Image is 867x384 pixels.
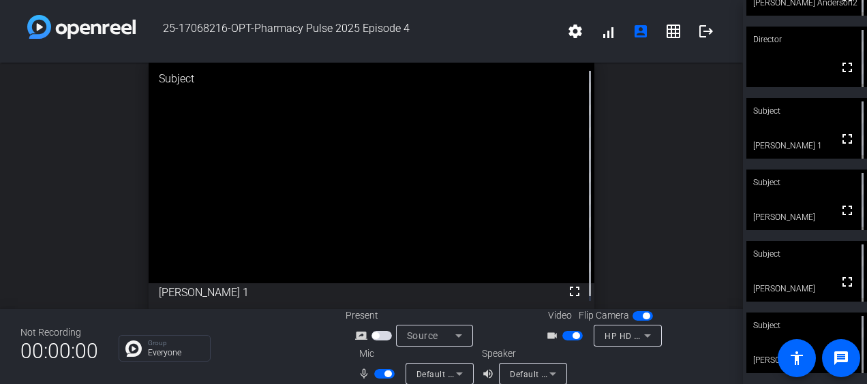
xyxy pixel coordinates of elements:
[605,330,717,341] span: HP HD Camera (0408:5348)
[566,283,583,300] mat-icon: fullscreen
[789,350,805,366] mat-icon: accessibility
[839,131,855,147] mat-icon: fullscreen
[27,15,136,39] img: white-gradient.svg
[20,325,98,340] div: Not Recording
[665,23,682,39] mat-icon: grid_on
[833,350,849,366] mat-icon: message
[358,366,374,382] mat-icon: mic_none
[125,340,142,357] img: Chat Icon
[148,340,203,347] p: Group
[416,368,639,379] span: Default - Headset Microphone (Poly BT700) (047f:02e6)
[839,202,855,219] mat-icon: fullscreen
[20,334,98,368] span: 00:00:00
[839,274,855,290] mat-icon: fullscreen
[482,366,498,382] mat-icon: volume_up
[346,308,482,323] div: Present
[746,241,867,267] div: Subject
[567,23,583,39] mat-icon: settings
[548,308,572,323] span: Video
[346,347,482,361] div: Mic
[746,313,867,338] div: Subject
[407,330,438,341] span: Source
[746,170,867,195] div: Subject
[746,27,867,52] div: Director
[592,15,624,48] button: signal_cellular_alt
[633,23,649,39] mat-icon: account_box
[546,327,562,344] mat-icon: videocam_outline
[510,368,723,379] span: Default - Headset Earphone (Poly BT700) (047f:02e6)
[149,61,594,97] div: Subject
[698,23,714,39] mat-icon: logout
[839,59,855,76] mat-icon: fullscreen
[136,15,559,48] span: 25-17068216-OPT-Pharmacy Pulse 2025 Episode 4
[355,327,371,344] mat-icon: screen_share_outline
[482,347,564,361] div: Speaker
[579,308,629,323] span: Flip Camera
[746,98,867,124] div: Subject
[148,349,203,357] p: Everyone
